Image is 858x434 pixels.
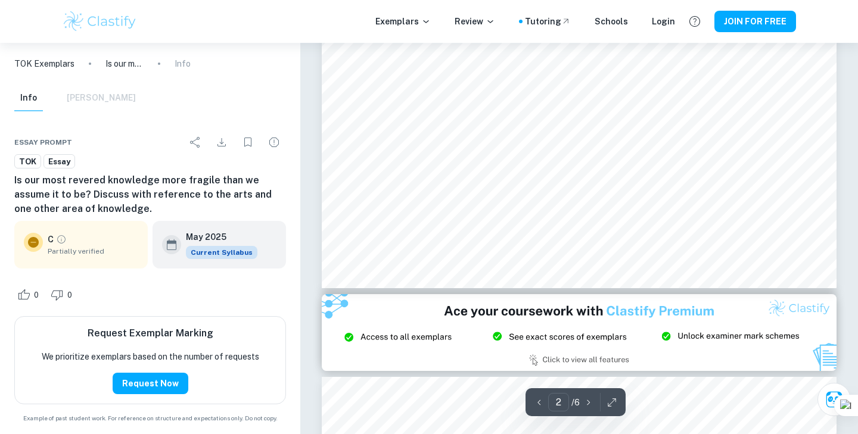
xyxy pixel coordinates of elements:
[48,285,79,304] div: Dislike
[652,15,675,28] a: Login
[186,230,248,243] h6: May 2025
[62,10,138,33] img: Clastify logo
[262,130,286,154] div: Report issue
[15,156,41,168] span: TOK
[14,154,41,169] a: TOK
[27,289,45,301] span: 0
[210,130,234,154] div: Download
[42,350,259,363] p: We prioritize exemplars based on the number of requests
[685,11,705,32] button: Help and Feedback
[14,85,43,111] button: Info
[175,57,191,70] p: Info
[571,396,580,409] p: / 6
[322,294,837,371] img: Ad
[113,373,188,394] button: Request Now
[184,130,207,154] div: Share
[48,246,138,257] span: Partially verified
[88,326,213,341] h6: Request Exemplar Marking
[105,57,144,70] p: Is our most revered knowledge more fragile than we assume it to be? Discuss with reference to the...
[455,15,495,28] p: Review
[48,233,54,246] p: C
[595,15,628,28] a: Schools
[56,234,67,245] a: Grade partially verified
[61,289,79,301] span: 0
[186,246,257,259] div: This exemplar is based on the current syllabus. Feel free to refer to it for inspiration/ideas wh...
[525,15,571,28] a: Tutoring
[236,130,260,154] div: Bookmark
[14,173,286,216] h6: Is our most revered knowledge more fragile than we assume it to be? Discuss with reference to the...
[14,57,74,70] a: TOK Exemplars
[14,285,45,304] div: Like
[186,246,257,259] span: Current Syllabus
[817,383,851,416] button: Ask Clai
[375,15,431,28] p: Exemplars
[14,137,72,148] span: Essay prompt
[14,414,286,423] span: Example of past student work. For reference on structure and expectations only. Do not copy.
[714,11,796,32] button: JOIN FOR FREE
[44,156,74,168] span: Essay
[43,154,75,169] a: Essay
